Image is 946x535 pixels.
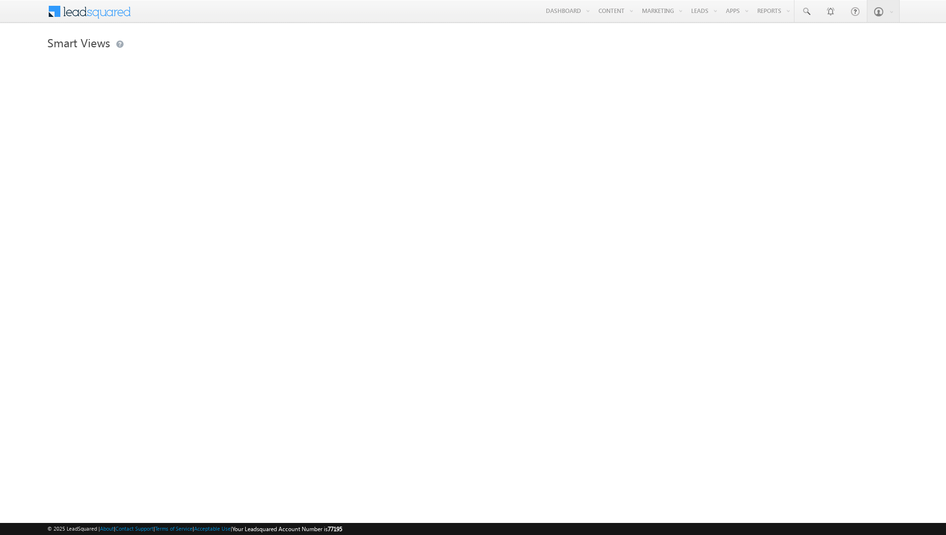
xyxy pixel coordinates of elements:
[155,525,193,532] a: Terms of Service
[115,525,153,532] a: Contact Support
[194,525,231,532] a: Acceptable Use
[100,525,114,532] a: About
[232,525,342,533] span: Your Leadsquared Account Number is
[47,524,342,534] span: © 2025 LeadSquared | | | | |
[328,525,342,533] span: 77195
[47,35,110,50] span: Smart Views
